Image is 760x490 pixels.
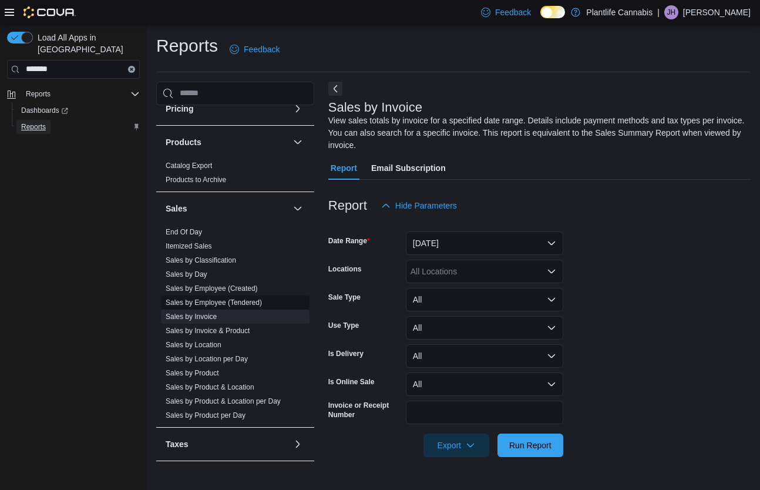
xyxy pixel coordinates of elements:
[156,159,314,192] div: Products
[667,5,676,19] span: JH
[166,298,262,307] a: Sales by Employee (Tendered)
[166,228,202,236] a: End Of Day
[331,156,357,180] span: Report
[16,103,140,118] span: Dashboards
[395,200,457,212] span: Hide Parameters
[21,122,46,132] span: Reports
[406,344,563,368] button: All
[156,34,218,58] h1: Reports
[166,203,288,214] button: Sales
[328,321,359,330] label: Use Type
[16,120,140,134] span: Reports
[166,397,281,406] span: Sales by Product & Location per Day
[166,397,281,405] a: Sales by Product & Location per Day
[166,242,212,250] a: Itemized Sales
[328,82,342,96] button: Next
[128,66,135,73] button: Clear input
[328,377,375,387] label: Is Online Sale
[166,341,221,349] a: Sales by Location
[166,136,288,148] button: Products
[328,293,361,302] label: Sale Type
[225,38,284,61] a: Feedback
[26,89,51,99] span: Reports
[244,43,280,55] span: Feedback
[166,284,258,293] span: Sales by Employee (Created)
[664,5,678,19] div: Jodi Hamilton
[166,203,187,214] h3: Sales
[291,437,305,451] button: Taxes
[166,256,236,264] a: Sales by Classification
[21,87,140,101] span: Reports
[166,382,254,392] span: Sales by Product & Location
[371,156,446,180] span: Email Subscription
[328,401,401,419] label: Invoice or Receipt Number
[166,354,248,364] span: Sales by Location per Day
[328,115,745,152] div: View sales totals by invoice for a specified date range. Details include payment methods and tax ...
[7,81,140,166] nav: Complex example
[166,270,207,279] span: Sales by Day
[495,6,531,18] span: Feedback
[497,434,563,457] button: Run Report
[328,264,362,274] label: Locations
[166,369,219,377] a: Sales by Product
[23,6,76,18] img: Cova
[21,87,55,101] button: Reports
[540,18,541,19] span: Dark Mode
[12,102,144,119] a: Dashboards
[166,355,248,363] a: Sales by Location per Day
[328,349,364,358] label: Is Delivery
[166,368,219,378] span: Sales by Product
[166,270,207,278] a: Sales by Day
[166,340,221,350] span: Sales by Location
[166,438,189,450] h3: Taxes
[166,162,212,170] a: Catalog Export
[540,6,565,18] input: Dark Mode
[166,136,201,148] h3: Products
[166,284,258,293] a: Sales by Employee (Created)
[166,411,246,420] span: Sales by Product per Day
[376,194,462,217] button: Hide Parameters
[476,1,536,24] a: Feedback
[166,298,262,307] span: Sales by Employee (Tendered)
[328,236,370,246] label: Date Range
[166,313,217,321] a: Sales by Invoice
[431,434,482,457] span: Export
[406,231,563,255] button: [DATE]
[33,32,140,55] span: Load All Apps in [GEOGRAPHIC_DATA]
[166,176,226,184] a: Products to Archive
[166,256,236,265] span: Sales by Classification
[291,202,305,216] button: Sales
[12,119,144,135] button: Reports
[166,103,193,115] h3: Pricing
[166,241,212,251] span: Itemized Sales
[156,225,314,427] div: Sales
[166,411,246,419] a: Sales by Product per Day
[328,199,367,213] h3: Report
[547,267,556,276] button: Open list of options
[16,103,73,118] a: Dashboards
[406,288,563,311] button: All
[2,86,144,102] button: Reports
[16,120,51,134] a: Reports
[509,439,551,451] span: Run Report
[166,227,202,237] span: End Of Day
[166,383,254,391] a: Sales by Product & Location
[586,5,653,19] p: Plantlife Cannabis
[166,103,288,115] button: Pricing
[291,102,305,116] button: Pricing
[406,372,563,396] button: All
[291,135,305,149] button: Products
[406,316,563,340] button: All
[683,5,751,19] p: [PERSON_NAME]
[328,100,422,115] h3: Sales by Invoice
[166,327,250,335] a: Sales by Invoice & Product
[166,175,226,184] span: Products to Archive
[21,106,68,115] span: Dashboards
[657,5,660,19] p: |
[166,438,288,450] button: Taxes
[423,434,489,457] button: Export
